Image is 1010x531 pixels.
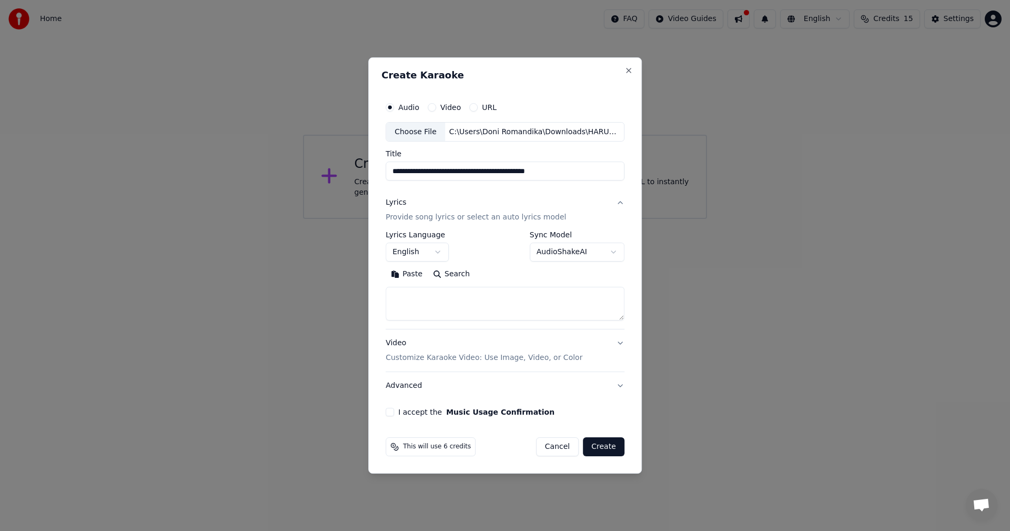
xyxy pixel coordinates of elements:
[440,104,461,111] label: Video
[386,353,582,363] p: Customize Karaoke Video: Use Image, Video, or Color
[386,232,624,329] div: LyricsProvide song lyrics or select an auto lyrics model
[398,104,419,111] label: Audio
[386,198,406,208] div: Lyrics
[445,127,624,137] div: C:\Users\Doni Romandika\Downloads\HARUSKAH KU MATI - ADA BAND - [PERSON_NAME] (Remix).mp3
[536,437,579,456] button: Cancel
[446,408,554,416] button: I accept the
[403,443,471,451] span: This will use 6 credits
[428,266,475,283] button: Search
[386,213,566,223] p: Provide song lyrics or select an auto lyrics model
[386,123,445,142] div: Choose File
[530,232,624,239] label: Sync Model
[482,104,497,111] label: URL
[583,437,624,456] button: Create
[386,151,624,158] label: Title
[386,330,624,372] button: VideoCustomize Karaoke Video: Use Image, Video, or Color
[381,71,629,80] h2: Create Karaoke
[386,189,624,232] button: LyricsProvide song lyrics or select an auto lyrics model
[398,408,554,416] label: I accept the
[386,232,449,239] label: Lyrics Language
[386,266,428,283] button: Paste
[386,338,582,364] div: Video
[386,372,624,399] button: Advanced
